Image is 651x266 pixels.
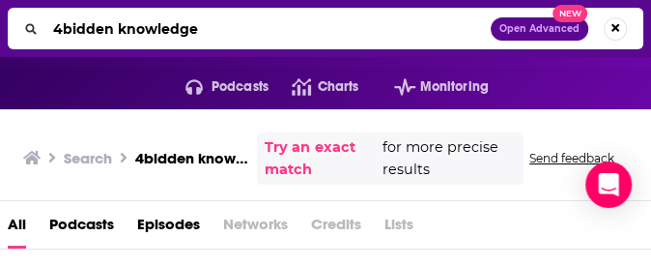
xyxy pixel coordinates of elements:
div: Search podcasts, credits, & more... [8,8,643,49]
a: Try an exact match [265,136,378,181]
a: Charts [269,72,358,103]
span: Monitoring [419,74,488,101]
span: New [552,5,587,23]
a: Episodes [137,209,200,249]
span: Charts [318,74,359,101]
h3: 4bidden knowledge [135,149,249,167]
button: Send feedback [524,150,620,166]
a: Podcasts [49,209,114,249]
span: Networks [223,209,288,249]
span: for more precise results [382,136,516,181]
button: Open AdvancedNew [491,17,588,41]
input: Search podcasts, credits, & more... [45,14,491,44]
div: Open Intercom Messenger [585,162,632,208]
button: open menu [162,72,269,103]
span: Open Advanced [499,24,580,34]
button: open menu [371,72,489,103]
a: All [8,209,26,249]
h3: Search [64,149,112,167]
span: Lists [384,209,413,249]
span: Podcasts [212,74,269,101]
span: Credits [311,209,361,249]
